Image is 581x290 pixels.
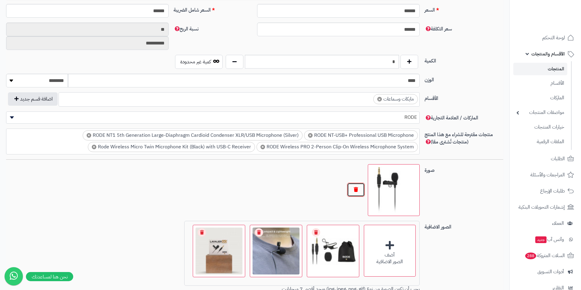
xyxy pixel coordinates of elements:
[88,142,255,152] li: Rode Wireless Micro Twin Microphone Kit (Black) with USB-C Receiver
[513,77,567,90] a: الأقسام
[513,30,577,45] a: لوحة التحكم
[422,164,506,174] label: صورة
[513,264,577,279] a: أدوات التسويق
[422,4,506,14] label: السعر
[83,130,303,140] li: RODE NT1 5th Generation Large-Diaphragm Cardioid Condenser XLR/USB Microphone (Silver)
[425,25,452,33] span: سعر التكلفة
[364,258,415,265] div: الصور الاضافية
[8,92,58,106] button: اضافة قسم جديد
[525,251,565,260] span: السلات المتروكة
[255,228,263,237] a: Remove file
[552,219,564,228] span: العملاء
[513,121,567,134] a: خيارات المنتجات
[371,167,417,213] img: 1755070120-1-100x100.jpg
[542,34,565,42] span: لوحة التحكم
[425,131,493,146] span: منتجات مقترحة للشراء مع هذا المنتج (منتجات تُشترى معًا)
[422,221,506,231] label: الصور الاضافية
[256,142,418,152] li: RODE Wireless PRO 2-Person Clip-On Wireless Microphone System
[513,135,567,148] a: الملفات الرقمية
[535,236,547,243] span: جديد
[513,106,567,119] a: مواصفات المنتجات
[422,92,506,102] label: الأقسام
[422,55,506,65] label: الكمية
[260,145,265,149] span: ×
[513,91,567,104] a: الماركات
[171,4,255,14] label: السعر شامل الضريبة
[364,252,415,259] div: أضف
[513,216,577,231] a: العملاء
[425,114,478,122] span: الماركات / العلامة التجارية
[513,248,577,263] a: السلات المتروكة288
[6,113,419,122] span: RODE
[513,184,577,198] a: طلبات الإرجاع
[513,200,577,214] a: إشعارات التحويلات البنكية
[513,232,577,247] a: وآتس آبجديد
[513,63,567,75] a: المنتجات
[531,50,565,58] span: الأقسام والمنتجات
[373,94,418,104] li: مايكات وسماعات
[513,168,577,182] a: المراجعات والأسئلة
[513,151,577,166] a: الطلبات
[537,267,564,276] span: أدوات التسويق
[304,130,418,140] li: RODE NT-USB+ Professional USB Microphone
[518,203,565,211] span: إشعارات التحويلات البنكية
[540,187,565,195] span: طلبات الإرجاع
[535,235,564,244] span: وآتس آب
[92,145,96,149] span: ×
[308,133,313,138] span: ×
[198,228,206,237] a: Remove file
[377,97,382,101] span: ×
[530,171,565,179] span: المراجعات والأسئلة
[540,5,575,17] img: logo-2.png
[174,25,199,33] span: نسبة الربح
[525,252,536,260] span: 288
[87,133,91,138] span: ×
[6,111,420,124] span: RODE
[312,228,320,237] a: Remove file
[551,154,565,163] span: الطلبات
[422,74,506,83] label: الوزن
